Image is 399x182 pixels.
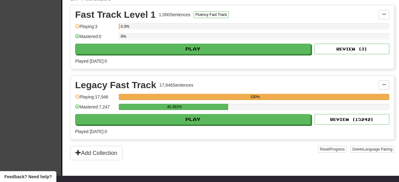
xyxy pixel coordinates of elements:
[159,82,193,88] div: 17,946 Sentences
[75,80,156,90] div: Legacy Fast Track
[75,10,156,19] div: Fast Track Level 1
[318,146,346,153] button: ResetProgress
[315,44,389,54] button: Review (3)
[75,59,107,64] span: Played [DATE]: 0
[75,129,107,134] span: Played [DATE]: 0
[75,114,311,125] button: Play
[330,147,345,151] span: Progress
[350,146,394,153] button: DeleteLanguage Pairing
[363,147,392,151] span: Language Pairing
[75,104,116,114] div: Mastered: 7,247
[70,146,123,160] button: Add Collection
[4,174,52,180] span: Open feedback widget
[159,12,190,18] div: 1,000 Sentences
[194,11,229,18] button: Fluency Fast Track
[75,23,116,34] div: Playing: 3
[121,104,228,110] div: 40.382%
[315,114,389,125] button: Review (15242)
[121,94,389,100] div: 100%
[75,44,311,54] button: Play
[75,33,116,44] div: Mastered: 0
[75,94,116,104] div: Playing: 17,946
